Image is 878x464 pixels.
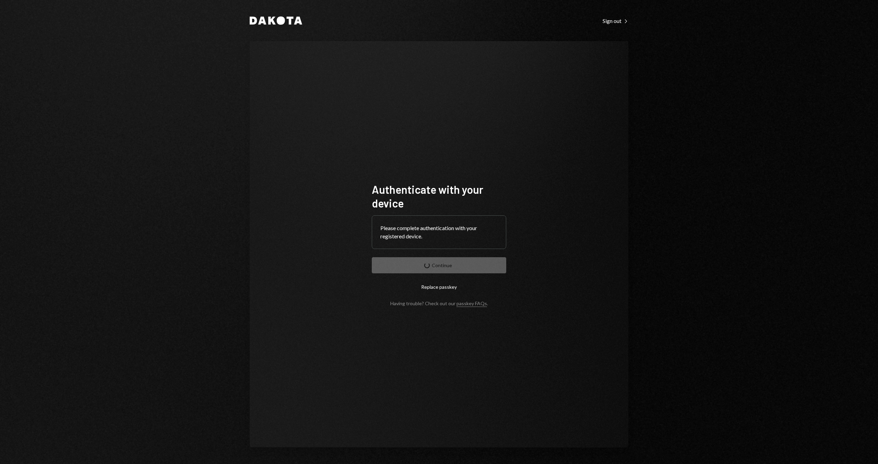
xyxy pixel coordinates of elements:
[380,224,498,240] div: Please complete authentication with your registered device.
[372,182,506,210] h1: Authenticate with your device
[603,17,628,24] a: Sign out
[372,279,506,295] button: Replace passkey
[456,300,487,307] a: passkey FAQs
[390,300,488,306] div: Having trouble? Check out our .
